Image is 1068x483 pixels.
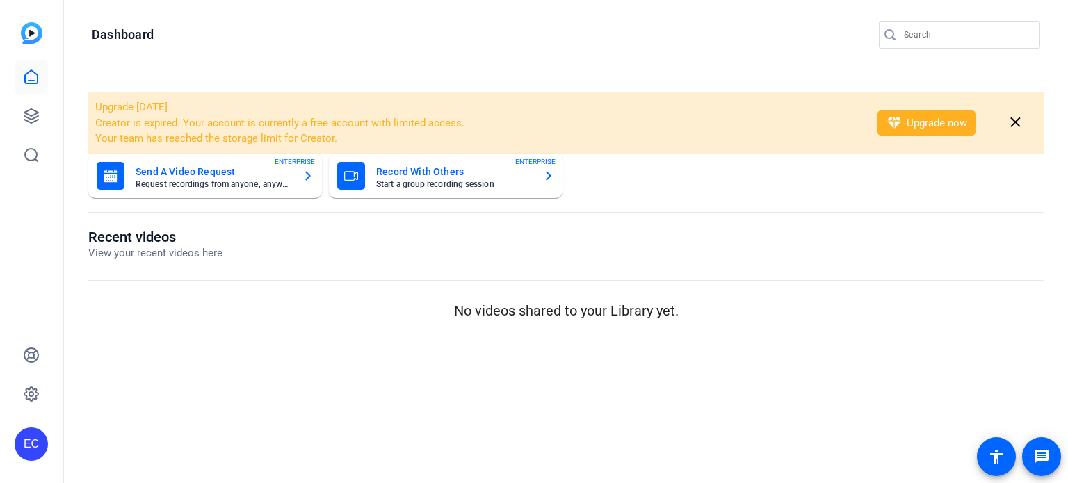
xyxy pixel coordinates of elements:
p: View your recent videos here [88,245,222,261]
span: ENTERPRISE [515,156,556,167]
mat-icon: message [1033,448,1050,465]
input: Search [904,26,1029,43]
span: ENTERPRISE [275,156,315,167]
li: Your team has reached the storage limit for Creator. [95,131,859,147]
button: Upgrade now [877,110,976,136]
span: Upgrade [DATE] [95,101,168,113]
button: Send A Video RequestRequest recordings from anyone, anywhereENTERPRISE [88,154,322,198]
button: Record With OthersStart a group recording sessionENTERPRISE [329,154,563,198]
p: No videos shared to your Library yet. [88,300,1044,321]
img: blue-gradient.svg [21,22,42,44]
mat-icon: close [1007,114,1024,131]
li: Creator is expired. Your account is currently a free account with limited access. [95,115,859,131]
mat-icon: accessibility [988,448,1005,465]
mat-card-subtitle: Request recordings from anyone, anywhere [136,180,291,188]
div: EC [15,427,48,461]
h1: Recent videos [88,229,222,245]
mat-card-subtitle: Start a group recording session [376,180,532,188]
mat-card-title: Record With Others [376,163,532,180]
mat-icon: diamond [886,115,903,131]
h1: Dashboard [92,26,154,43]
mat-card-title: Send A Video Request [136,163,291,180]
